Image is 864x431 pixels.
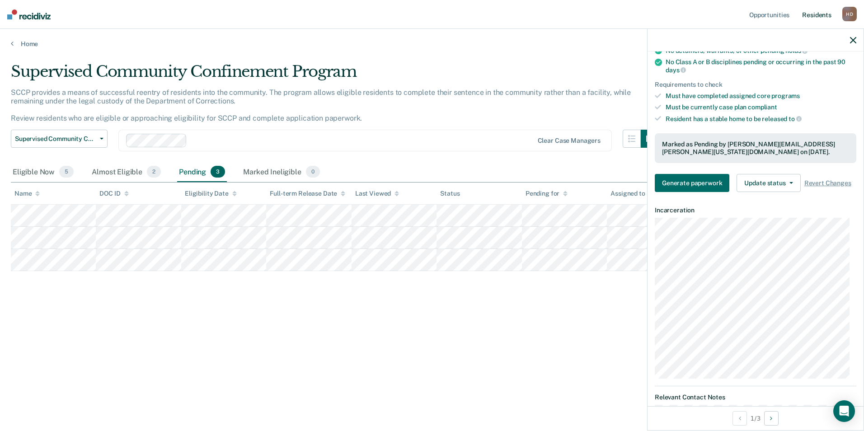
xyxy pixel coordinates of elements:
[355,190,399,197] div: Last Viewed
[771,92,800,99] span: programs
[789,115,802,122] span: to
[737,174,800,192] button: Update status
[241,162,322,182] div: Marked Ineligible
[764,411,779,426] button: Next Opportunity
[90,162,163,182] div: Almost Eligible
[833,400,855,422] div: Open Intercom Messenger
[306,166,320,178] span: 0
[666,92,856,100] div: Must have completed assigned core
[526,190,568,197] div: Pending for
[804,179,851,187] span: Revert Changes
[666,58,856,74] div: No Class A or B disciplines pending or occurring in the past 90
[748,103,777,111] span: compliant
[59,166,74,178] span: 5
[666,103,856,111] div: Must be currently case plan
[655,206,856,214] dt: Incarceration
[655,174,733,192] a: Navigate to form link
[11,162,75,182] div: Eligible Now
[147,166,161,178] span: 2
[666,66,686,74] span: days
[270,190,345,197] div: Full-term Release Date
[99,190,128,197] div: DOC ID
[662,141,849,156] div: Marked as Pending by [PERSON_NAME][EMAIL_ADDRESS][PERSON_NAME][US_STATE][DOMAIN_NAME] on [DATE].
[648,406,864,430] div: 1 / 3
[655,174,729,192] button: Generate paperwork
[11,88,631,123] p: SCCP provides a means of successful reentry of residents into the community. The program allows e...
[733,411,747,426] button: Previous Opportunity
[177,162,227,182] div: Pending
[7,9,51,19] img: Recidiviz
[842,7,857,21] div: H D
[14,190,40,197] div: Name
[15,135,96,143] span: Supervised Community Confinement Program
[11,62,659,88] div: Supervised Community Confinement Program
[655,81,856,89] div: Requirements to check
[440,190,460,197] div: Status
[666,115,856,123] div: Resident has a stable home to be released
[185,190,237,197] div: Eligibility Date
[211,166,225,178] span: 3
[655,394,856,401] dt: Relevant Contact Notes
[11,40,853,48] a: Home
[538,137,601,145] div: Clear case managers
[610,190,653,197] div: Assigned to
